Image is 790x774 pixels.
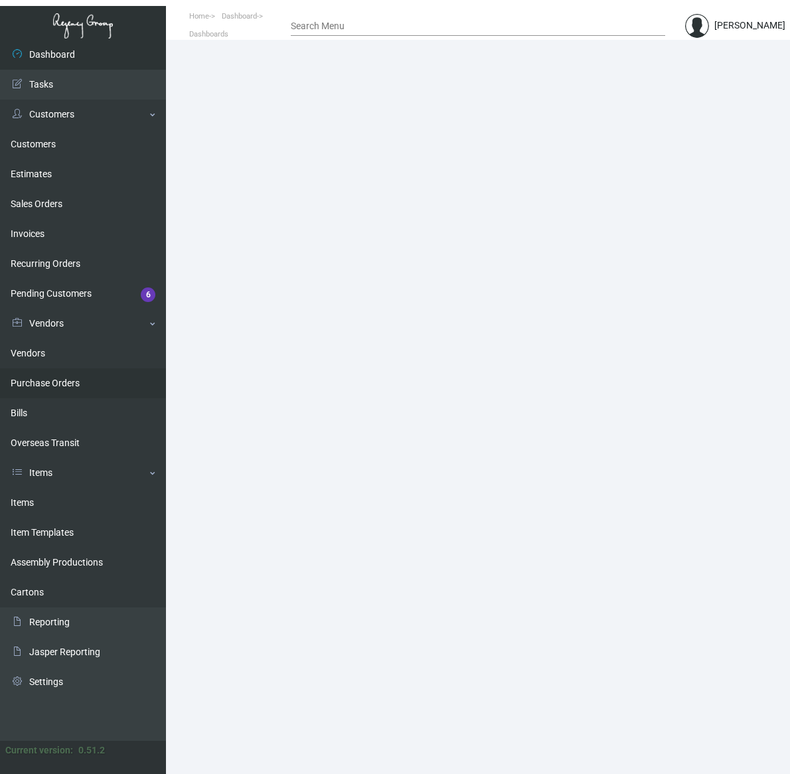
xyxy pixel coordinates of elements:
div: [PERSON_NAME] [714,19,785,33]
div: 0.51.2 [78,743,105,757]
span: Home [189,12,209,21]
div: Current version: [5,743,73,757]
span: Dashboard [222,12,257,21]
img: admin@bootstrapmaster.com [685,14,709,38]
span: Dashboards [189,30,228,39]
